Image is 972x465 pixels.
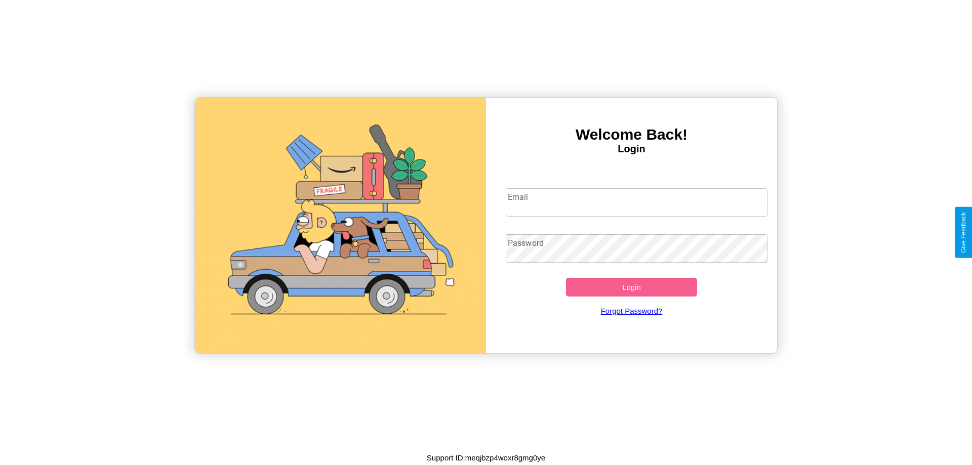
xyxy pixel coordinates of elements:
[501,297,763,325] a: Forgot Password?
[486,126,777,143] h3: Welcome Back!
[486,143,777,155] h4: Login
[195,98,486,353] img: gif
[427,451,545,464] p: Support ID: meqjbzp4woxr8gmg0ye
[960,212,967,253] div: Give Feedback
[566,278,697,297] button: Login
